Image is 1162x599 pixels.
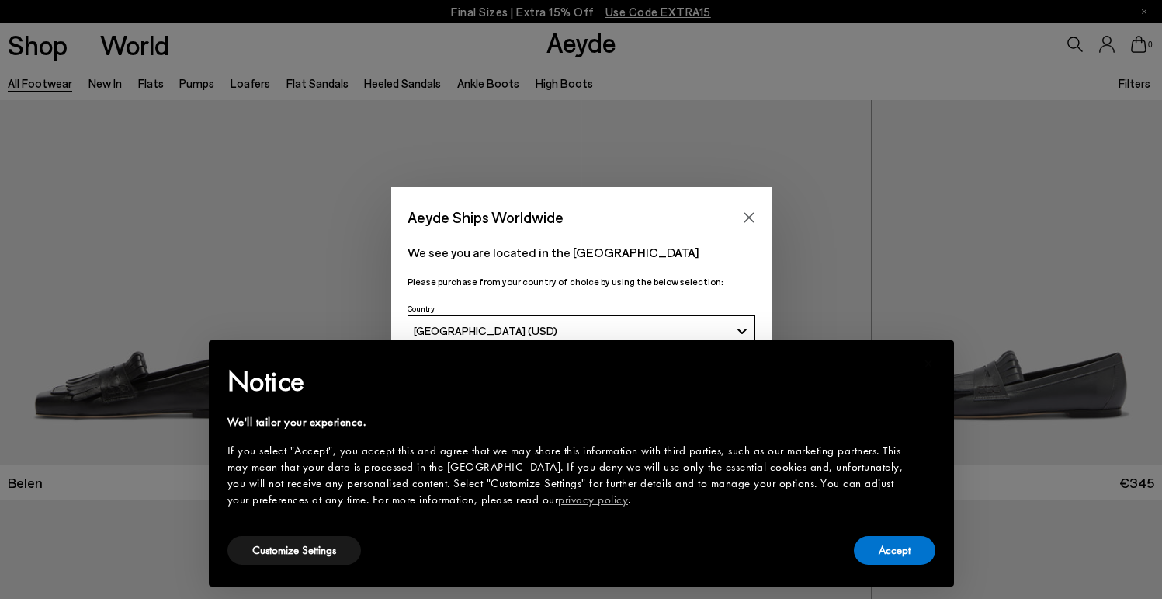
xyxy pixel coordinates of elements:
div: We'll tailor your experience. [227,414,911,430]
span: Aeyde Ships Worldwide [408,204,564,231]
span: Country [408,304,435,313]
div: If you select "Accept", you accept this and agree that we may share this information with third p... [227,443,911,508]
span: [GEOGRAPHIC_DATA] (USD) [414,324,557,337]
span: × [924,351,934,375]
button: Customize Settings [227,536,361,565]
h2: Notice [227,361,911,402]
p: We see you are located in the [GEOGRAPHIC_DATA] [408,243,755,262]
a: privacy policy [558,492,628,507]
p: Please purchase from your country of choice by using the below selection: [408,274,755,289]
button: Close [737,206,761,229]
button: Close this notice [911,345,948,382]
button: Accept [854,536,935,565]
